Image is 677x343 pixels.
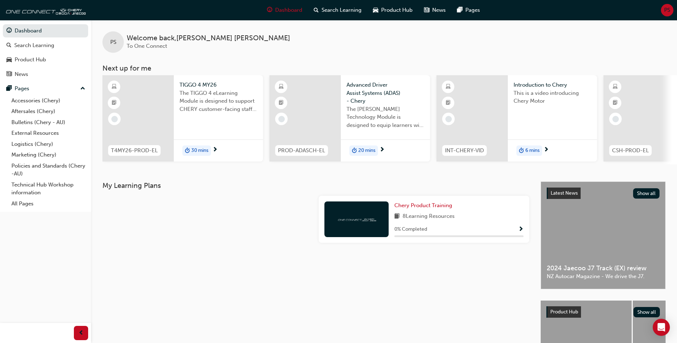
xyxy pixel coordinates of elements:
[112,98,117,108] span: booktick-icon
[191,147,208,155] span: 30 mins
[3,82,88,95] button: Pages
[112,82,117,92] span: learningResourceType_ELEARNING-icon
[550,309,578,315] span: Product Hub
[9,117,88,128] a: Bulletins (Chery - AU)
[3,24,88,37] a: Dashboard
[9,139,88,150] a: Logistics (Chery)
[551,190,578,196] span: Latest News
[111,116,118,122] span: learningRecordVerb_NONE-icon
[278,116,285,122] span: learningRecordVerb_NONE-icon
[547,272,660,281] span: NZ Autocar Magazine - We drive the J7.
[9,198,88,209] a: All Pages
[127,34,290,42] span: Welcome back , [PERSON_NAME] [PERSON_NAME]
[212,147,218,153] span: next-icon
[432,6,446,14] span: News
[403,212,455,221] span: 8 Learning Resources
[185,146,190,155] span: duration-icon
[110,38,116,46] span: PS
[6,57,12,63] span: car-icon
[337,216,376,222] img: oneconnect
[451,3,486,17] a: pages-iconPages
[465,6,480,14] span: Pages
[525,147,540,155] span: 6 mins
[14,41,54,50] div: Search Learning
[446,98,451,108] span: booktick-icon
[394,202,452,209] span: Chery Product Training
[269,75,430,162] a: PROD-ADASCH-ELAdvanced Driver Assist Systems (ADAS) - CheryThe [PERSON_NAME] Technology Module is...
[347,81,424,105] span: Advanced Driver Assist Systems (ADAS) - Chery
[6,86,12,92] span: pages-icon
[347,105,424,129] span: The [PERSON_NAME] Technology Module is designed to equip learners with essential knowledge about ...
[4,3,86,17] img: oneconnect
[6,28,12,34] span: guage-icon
[308,3,367,17] a: search-iconSearch Learning
[352,146,357,155] span: duration-icon
[394,212,400,221] span: book-icon
[102,75,263,162] a: T4MY26-PROD-ELTIGGO 4 MY26The TIGGO 4 eLearning Module is designed to support CHERY customer-faci...
[278,147,325,155] span: PROD-ADASCH-EL
[15,56,46,64] div: Product Hub
[279,82,284,92] span: learningResourceType_ELEARNING-icon
[367,3,418,17] a: car-iconProduct Hub
[633,307,660,317] button: Show all
[418,3,451,17] a: news-iconNews
[9,95,88,106] a: Accessories (Chery)
[381,6,413,14] span: Product Hub
[9,106,88,117] a: Aftersales (Chery)
[661,4,673,16] button: PS
[457,6,463,15] span: pages-icon
[322,6,362,14] span: Search Learning
[102,181,529,190] h3: My Learning Plans
[546,306,660,318] a: Product HubShow all
[394,225,427,234] span: 0 % Completed
[612,147,649,155] span: CSH-PROD-EL
[80,84,85,93] span: up-icon
[9,160,88,179] a: Policies and Standards (Chery -AU)
[314,6,319,15] span: search-icon
[653,319,670,336] div: Open Intercom Messenger
[613,82,618,92] span: learningResourceType_ELEARNING-icon
[547,264,660,272] span: 2024 Jaecoo J7 Track (EX) review
[275,6,302,14] span: Dashboard
[544,147,549,153] span: next-icon
[127,43,167,49] span: To One Connect
[9,179,88,198] a: Technical Hub Workshop information
[3,39,88,52] a: Search Learning
[514,81,591,89] span: Introduction to Chery
[424,6,429,15] span: news-icon
[446,82,451,92] span: learningResourceType_ELEARNING-icon
[612,116,619,122] span: learningRecordVerb_NONE-icon
[3,53,88,66] a: Product Hub
[514,89,591,105] span: This is a video introducing Chery Motor
[664,6,670,14] span: PS
[445,116,452,122] span: learningRecordVerb_NONE-icon
[279,98,284,108] span: booktick-icon
[518,225,524,234] button: Show Progress
[3,23,88,82] button: DashboardSearch LearningProduct HubNews
[9,128,88,139] a: External Resources
[3,68,88,81] a: News
[267,6,272,15] span: guage-icon
[6,42,11,49] span: search-icon
[91,64,677,72] h3: Next up for me
[547,188,660,199] a: Latest NewsShow all
[613,98,618,108] span: booktick-icon
[111,147,158,155] span: T4MY26-PROD-EL
[79,329,84,338] span: prev-icon
[358,147,375,155] span: 20 mins
[6,71,12,78] span: news-icon
[436,75,597,162] a: INT-CHERY-VIDIntroduction to CheryThis is a video introducing Chery Motorduration-icon6 mins
[519,146,524,155] span: duration-icon
[445,147,484,155] span: INT-CHERY-VID
[633,188,660,199] button: Show all
[15,85,29,93] div: Pages
[180,81,257,89] span: TIGGO 4 MY26
[15,70,28,78] div: News
[518,226,524,233] span: Show Progress
[379,147,385,153] span: next-icon
[541,181,666,289] a: Latest NewsShow all2024 Jaecoo J7 Track (EX) reviewNZ Autocar Magazine - We drive the J7.
[9,149,88,160] a: Marketing (Chery)
[180,89,257,113] span: The TIGGO 4 eLearning Module is designed to support CHERY customer-facing staff with the product ...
